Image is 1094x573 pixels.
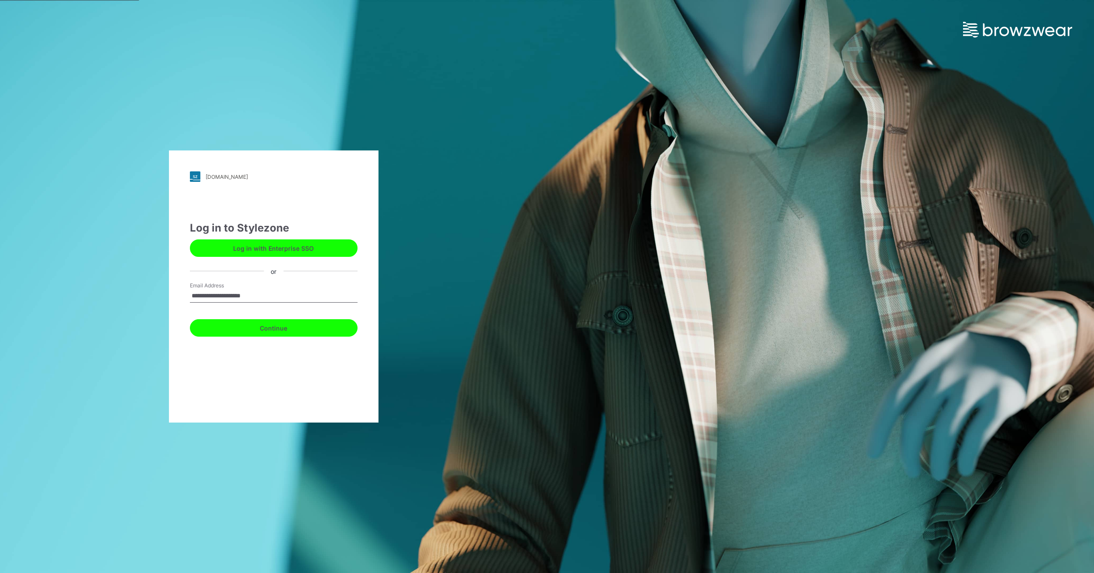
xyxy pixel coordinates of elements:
[190,319,358,337] button: Continue
[190,239,358,257] button: Log in with Enterprise SSO
[190,171,358,182] a: [DOMAIN_NAME]
[190,282,251,290] label: Email Address
[963,22,1072,38] img: browzwear-logo.e42bd6dac1945053ebaf764b6aa21510.svg
[190,171,200,182] img: stylezone-logo.562084cfcfab977791bfbf7441f1a819.svg
[206,174,248,180] div: [DOMAIN_NAME]
[264,266,283,276] div: or
[190,220,358,236] div: Log in to Stylezone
